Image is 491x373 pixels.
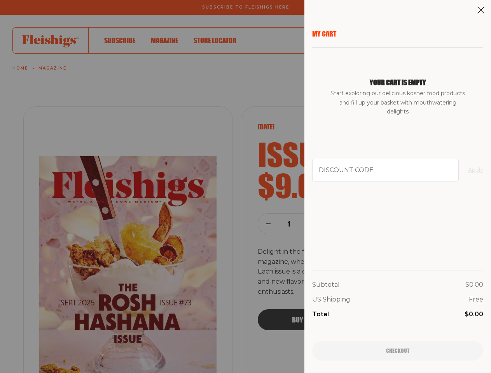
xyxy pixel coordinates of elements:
input: Discount code [312,159,459,181]
button: Apply [468,166,483,175]
span: Start exploring our delicious kosher food products and fill up your basket with mouthwatering del... [328,89,468,117]
p: $0.00 [465,309,483,319]
p: Subtotal [312,280,340,290]
p: US Shipping [312,295,350,305]
button: Checkout [312,341,483,361]
p: My Cart [312,30,483,38]
p: $0.00 [465,280,483,290]
p: Total [312,309,329,319]
p: Free [469,295,483,305]
span: Checkout [386,348,409,354]
h1: Your cart is empty [370,79,426,86]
